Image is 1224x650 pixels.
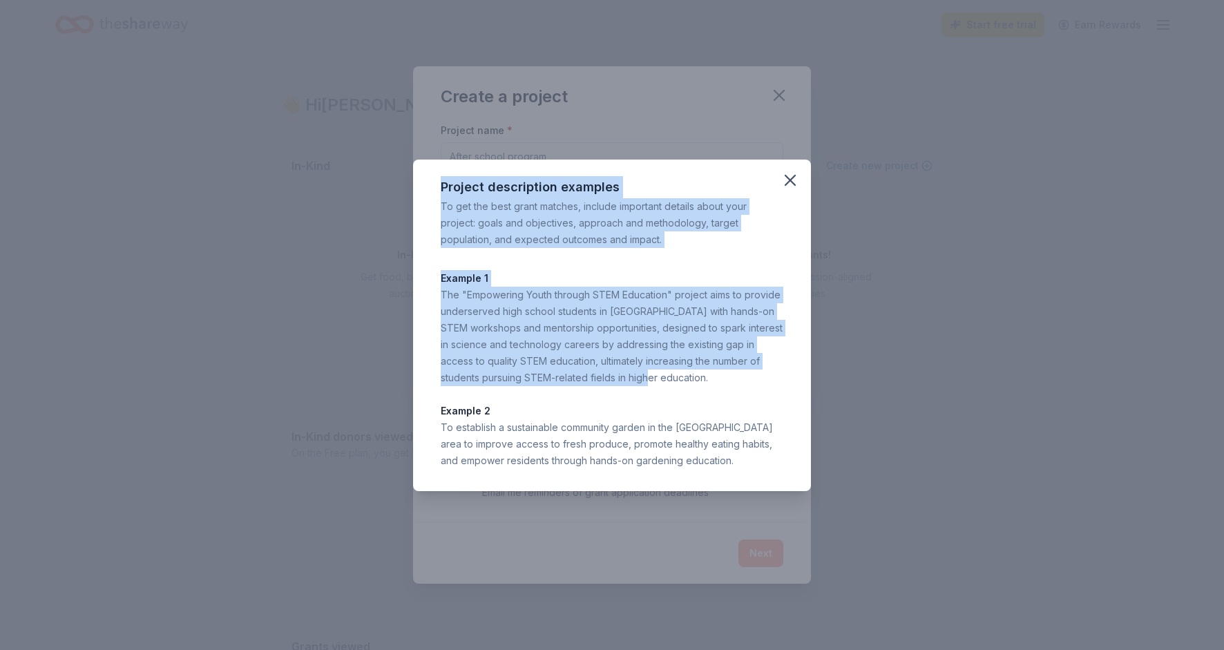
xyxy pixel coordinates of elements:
[441,403,783,419] p: Example 2
[441,198,783,248] div: To get the best grant matches, include important details about your project: goals and objectives...
[441,176,783,198] div: Project description examples
[441,270,783,287] p: Example 1
[441,287,783,386] div: The "Empowering Youth through STEM Education" project aims to provide underserved high school stu...
[441,419,783,469] div: To establish a sustainable community garden in the [GEOGRAPHIC_DATA] area to improve access to fr...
